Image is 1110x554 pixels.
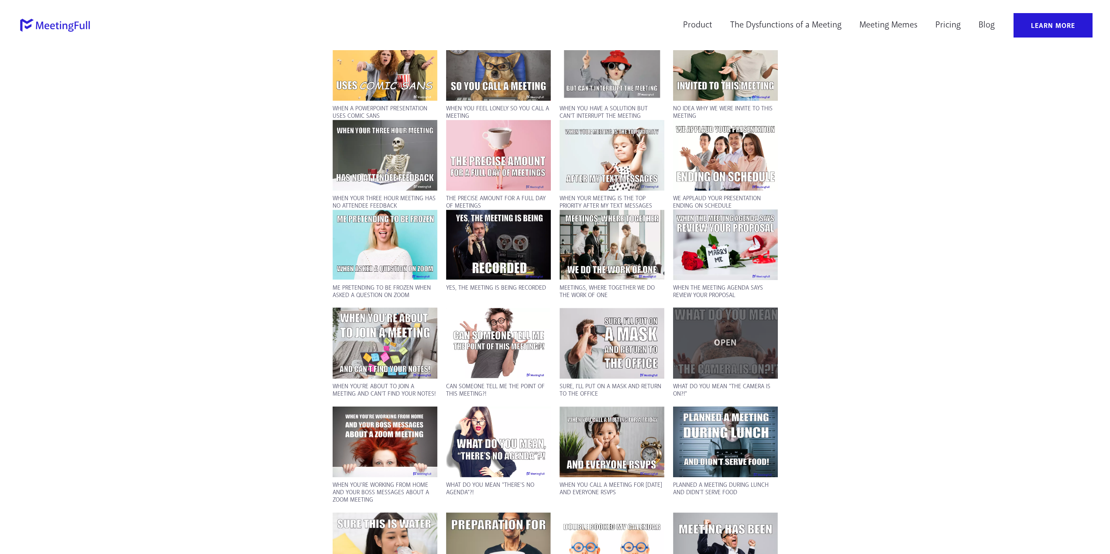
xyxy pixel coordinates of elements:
[560,31,664,101] a: When you have a solution but cant interrupt the meeting
[446,482,551,496] p: What do you mean "there's no agenda"?!
[446,105,551,120] p: When you feel lonely so you call a meeting
[446,308,551,379] a: Can someone tell me the point of this meeting?! meeting meme
[446,284,551,292] p: Yes, the meeting is being recorded
[333,482,437,503] p: When you're working from home and your boss messages about a Zoom meeting
[446,210,551,280] a: yes the meeting is being recorded meeting meme
[560,105,664,120] p: When you have a solution but can't interrupt the meeting
[673,308,778,379] a: What do you mean the camera is on?! meeting memeOPEN
[973,13,1000,38] a: Blog
[560,407,664,478] a: call a meeting for Friday and everyone RSVPs meeting meme
[725,13,847,38] a: The Dysfunctions of a Meeting
[333,383,437,398] p: When you're about to join a meeting and can't find your notes!
[673,105,778,120] p: No idea why we were invite to this meeting
[446,31,551,101] a: When you feel lonely so you call a meeting
[1014,13,1093,38] a: Learn More
[446,383,551,398] p: Can someone tell me the point of this meeting?!
[560,210,664,280] a: meetings where together we do the work of one meeting meme
[673,284,778,299] p: when the meeting agenda says review your proposal
[446,407,551,477] a: What do you mean &quot;there's no agenda&quot;?! meeting meme
[560,482,664,496] p: When you call a meeting for [DATE] and everyone RSVPs
[677,339,773,348] p: OPEN
[560,195,664,210] p: When your meeting is the top priority after my text messages
[560,383,664,398] p: Sure, i'll put on a mask and return to the office
[333,105,437,120] p: When a powerpoint presentation uses comic sans
[446,195,551,210] p: The precise amount for a full day of meetings
[677,13,718,38] a: Product
[333,407,437,477] a: working from home and your boss messages about a Zoom meeting meeting meme
[560,120,664,191] a: When your meeting is the top priority after my text messages meeting meme
[333,31,437,101] a: When a powerpoint presentation uses comic sans
[930,13,966,38] a: Pricing
[673,209,778,280] a: when the meeting agenda says review proposal meme
[673,31,778,101] a: No idea whey we were invite to this meeting
[673,407,778,477] a: Planned a meeting during lunch and didn't serve food meeting meme
[333,195,437,210] p: When your three hour meeting has no attendee feedback
[560,308,664,379] a: Sure, I'll put on a mask and return to the office meeting meme
[673,120,778,191] a: We applaud your presentation ending on schedule meeting meme
[333,284,437,299] p: Me pretending to be frozen when asked a question on Zoom
[560,284,664,299] p: Meetings, where together we do the work of one
[854,13,923,38] a: Meeting Memes
[673,195,778,210] p: We applaud your presentation ending on schedule
[333,120,437,191] a: When your three hour meeting has no attendee feedback meeting meme
[673,482,778,496] p: Planned a meeting during lunch and didn't serve food
[333,308,437,379] a: about to join a meeting and can't find your notes! meeting meme
[673,383,778,398] p: What do you mean "the camera is on?!"
[333,210,437,280] a: pretending to be frozen when asked a question on zoom meeting meme
[446,120,551,191] a: The precise amount for a full day of meetings meeting meme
